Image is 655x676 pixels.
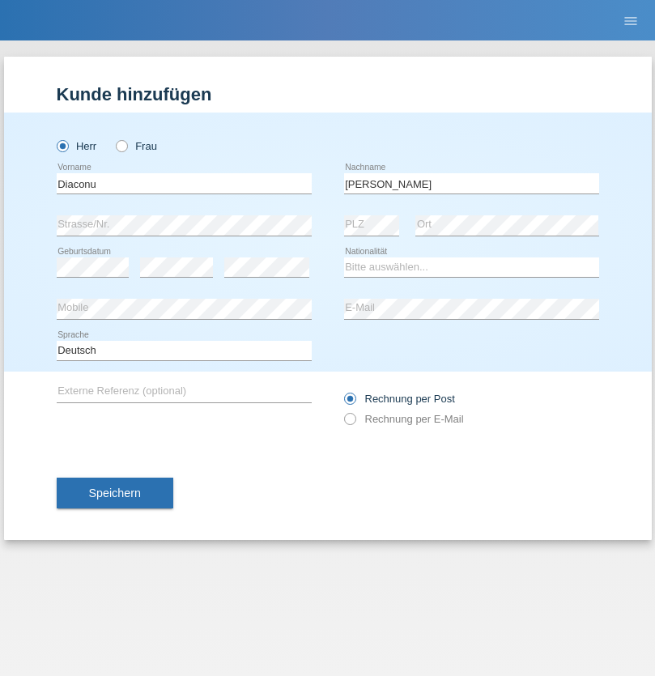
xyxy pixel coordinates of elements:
input: Herr [57,140,67,151]
label: Herr [57,140,97,152]
h1: Kunde hinzufügen [57,84,599,104]
input: Rechnung per Post [344,393,355,413]
i: menu [623,13,639,29]
input: Rechnung per E-Mail [344,413,355,433]
label: Frau [116,140,157,152]
a: menu [615,15,647,25]
span: Speichern [89,487,141,500]
label: Rechnung per Post [344,393,455,405]
label: Rechnung per E-Mail [344,413,464,425]
button: Speichern [57,478,173,508]
input: Frau [116,140,126,151]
